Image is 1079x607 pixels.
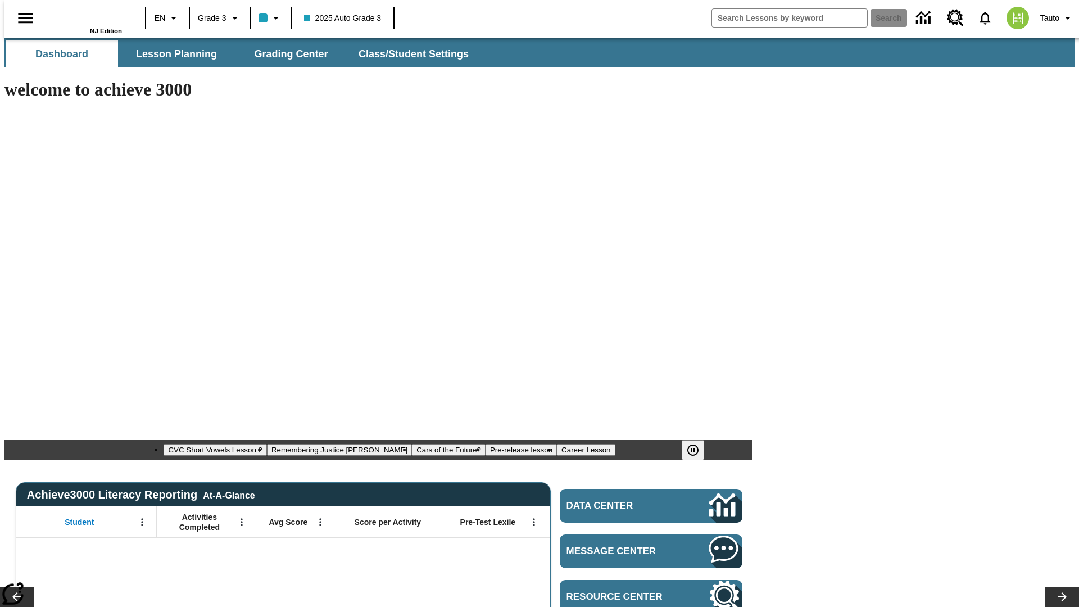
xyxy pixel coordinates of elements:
[940,3,971,33] a: Resource Center, Will open in new tab
[235,40,347,67] button: Grading Center
[412,444,486,456] button: Slide 3 Cars of the Future?
[682,440,715,460] div: Pause
[566,591,675,603] span: Resource Center
[254,48,328,61] span: Grading Center
[134,514,151,531] button: Open Menu
[1036,8,1079,28] button: Profile/Settings
[971,3,1000,33] a: Notifications
[359,48,469,61] span: Class/Student Settings
[566,546,675,557] span: Message Center
[682,440,704,460] button: Pause
[350,40,478,67] button: Class/Student Settings
[460,517,516,527] span: Pre-Test Lexile
[49,5,122,28] a: Home
[164,444,266,456] button: Slide 1 CVC Short Vowels Lesson 2
[35,48,88,61] span: Dashboard
[304,12,382,24] span: 2025 Auto Grade 3
[4,40,479,67] div: SubNavbar
[560,534,742,568] a: Message Center
[269,517,307,527] span: Avg Score
[6,40,118,67] button: Dashboard
[712,9,867,27] input: search field
[65,517,94,527] span: Student
[203,488,255,501] div: At-A-Glance
[566,500,672,511] span: Data Center
[355,517,421,527] span: Score per Activity
[233,514,250,531] button: Open Menu
[486,444,557,456] button: Slide 4 Pre-release lesson
[162,512,237,532] span: Activities Completed
[90,28,122,34] span: NJ Edition
[1000,3,1036,33] button: Select a new avatar
[120,40,233,67] button: Lesson Planning
[312,514,329,531] button: Open Menu
[1040,12,1059,24] span: Tauto
[267,444,412,456] button: Slide 2 Remembering Justice O'Connor
[909,3,940,34] a: Data Center
[198,12,226,24] span: Grade 3
[560,489,742,523] a: Data Center
[254,8,287,28] button: Class color is light blue. Change class color
[49,4,122,34] div: Home
[4,79,752,100] h1: welcome to achieve 3000
[9,2,42,35] button: Open side menu
[4,38,1075,67] div: SubNavbar
[155,12,165,24] span: EN
[1007,7,1029,29] img: avatar image
[193,8,246,28] button: Grade: Grade 3, Select a grade
[1045,587,1079,607] button: Lesson carousel, Next
[136,48,217,61] span: Lesson Planning
[149,8,185,28] button: Language: EN, Select a language
[557,444,615,456] button: Slide 5 Career Lesson
[525,514,542,531] button: Open Menu
[27,488,255,501] span: Achieve3000 Literacy Reporting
